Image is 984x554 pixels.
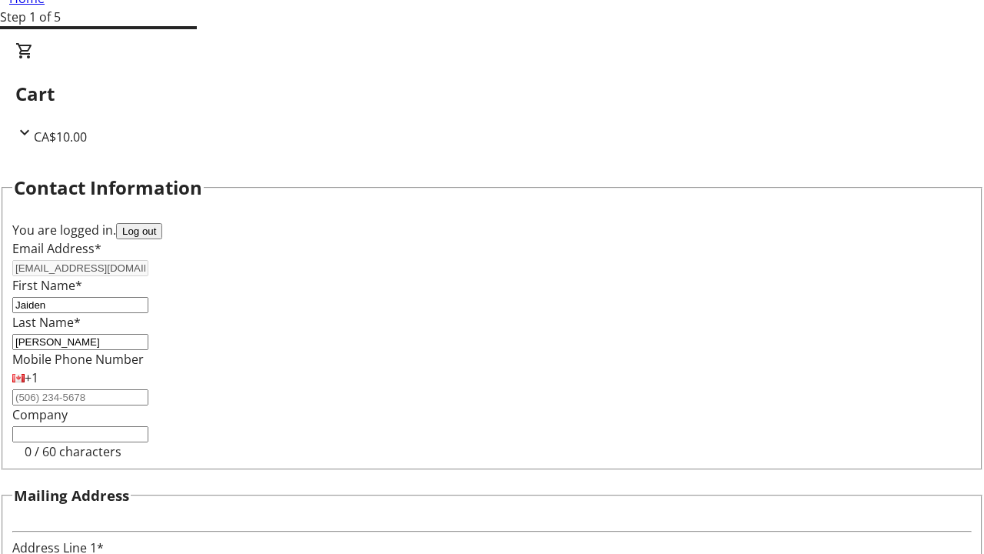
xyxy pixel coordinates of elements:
[34,128,87,145] span: CA$10.00
[12,351,144,368] label: Mobile Phone Number
[15,42,969,146] div: CartCA$10.00
[15,80,969,108] h2: Cart
[14,174,202,202] h2: Contact Information
[12,221,972,239] div: You are logged in.
[14,485,129,506] h3: Mailing Address
[12,277,82,294] label: First Name*
[12,406,68,423] label: Company
[116,223,162,239] button: Log out
[12,240,101,257] label: Email Address*
[12,314,81,331] label: Last Name*
[25,443,121,460] tr-character-limit: 0 / 60 characters
[12,389,148,405] input: (506) 234-5678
